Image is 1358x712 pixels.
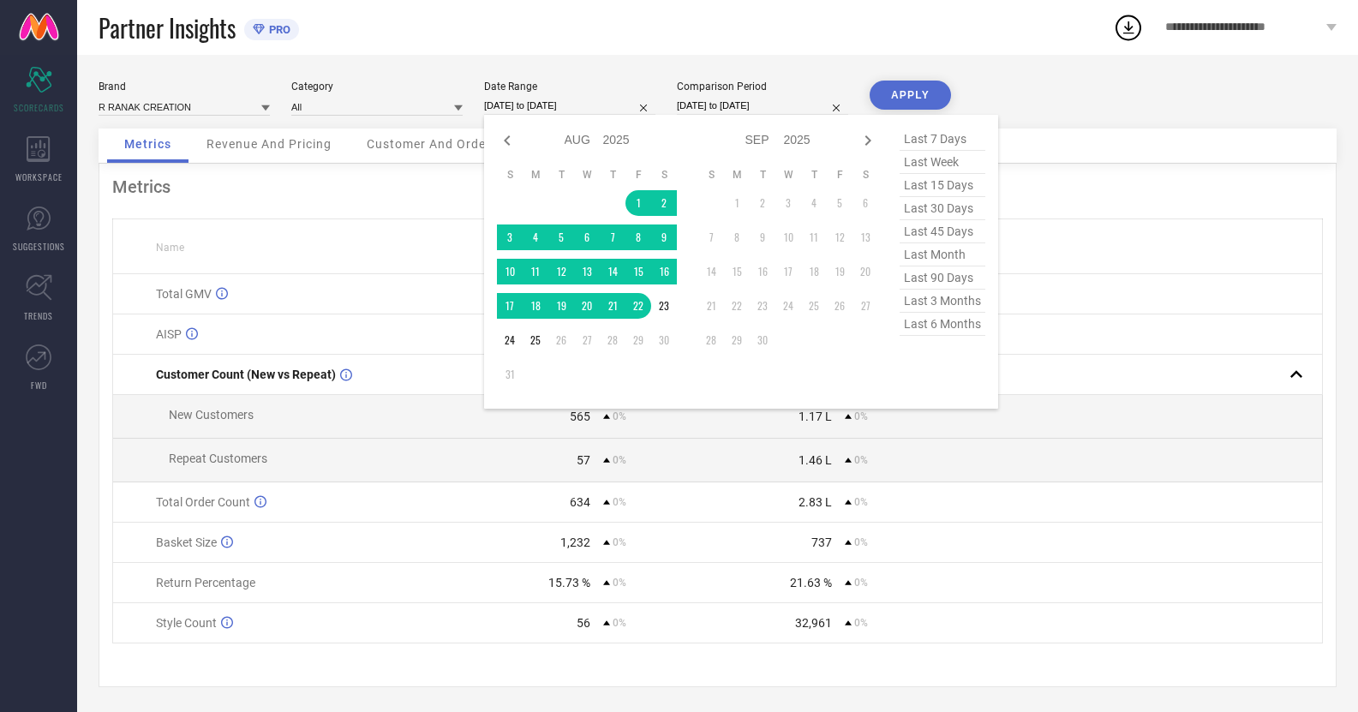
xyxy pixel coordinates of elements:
div: Open download list [1113,12,1144,43]
td: Thu Sep 18 2025 [801,259,827,284]
span: 0% [613,577,626,589]
td: Tue Sep 30 2025 [750,327,775,353]
span: New Customers [169,408,254,422]
span: last month [900,243,985,266]
span: 0% [854,410,868,422]
td: Thu Aug 07 2025 [600,224,625,250]
td: Fri Sep 19 2025 [827,259,852,284]
td: Wed Aug 20 2025 [574,293,600,319]
span: Partner Insights [99,10,236,45]
th: Sunday [698,168,724,182]
td: Tue Aug 19 2025 [548,293,574,319]
div: Previous month [497,130,517,151]
td: Wed Aug 13 2025 [574,259,600,284]
td: Wed Sep 10 2025 [775,224,801,250]
td: Sun Aug 10 2025 [497,259,523,284]
td: Sun Sep 21 2025 [698,293,724,319]
th: Monday [523,168,548,182]
span: Style Count [156,616,217,630]
div: Brand [99,81,270,93]
td: Fri Sep 26 2025 [827,293,852,319]
span: 0% [854,577,868,589]
div: Metrics [112,177,1323,197]
td: Tue Aug 26 2025 [548,327,574,353]
span: 0% [854,454,868,466]
th: Friday [827,168,852,182]
td: Sat Aug 09 2025 [651,224,677,250]
span: last 90 days [900,266,985,290]
td: Thu Sep 25 2025 [801,293,827,319]
td: Sat Sep 06 2025 [852,190,878,216]
td: Mon Sep 29 2025 [724,327,750,353]
div: 32,961 [795,616,832,630]
th: Wednesday [574,168,600,182]
td: Thu Aug 14 2025 [600,259,625,284]
div: 1,232 [560,535,590,549]
td: Mon Aug 25 2025 [523,327,548,353]
td: Sun Sep 28 2025 [698,327,724,353]
span: Total Order Count [156,495,250,509]
span: Customer And Orders [367,137,498,151]
th: Saturday [651,168,677,182]
td: Fri Sep 12 2025 [827,224,852,250]
td: Tue Sep 16 2025 [750,259,775,284]
span: Customer Count (New vs Repeat) [156,368,336,381]
div: 56 [577,616,590,630]
span: last 15 days [900,174,985,197]
td: Thu Aug 21 2025 [600,293,625,319]
td: Fri Aug 01 2025 [625,190,651,216]
span: 0% [613,496,626,508]
td: Sat Aug 02 2025 [651,190,677,216]
div: Date Range [484,81,655,93]
button: APPLY [870,81,951,110]
td: Sun Aug 31 2025 [497,362,523,387]
td: Sat Aug 30 2025 [651,327,677,353]
th: Thursday [600,168,625,182]
span: FWD [31,379,47,392]
div: 2.83 L [799,495,832,509]
td: Sat Aug 16 2025 [651,259,677,284]
td: Sun Aug 17 2025 [497,293,523,319]
th: Sunday [497,168,523,182]
span: Total GMV [156,287,212,301]
th: Tuesday [548,168,574,182]
td: Mon Aug 04 2025 [523,224,548,250]
div: Comparison Period [677,81,848,93]
td: Tue Aug 05 2025 [548,224,574,250]
span: SCORECARDS [14,101,64,114]
th: Friday [625,168,651,182]
span: TRENDS [24,309,53,322]
td: Sun Sep 14 2025 [698,259,724,284]
div: 634 [570,495,590,509]
span: 0% [854,617,868,629]
th: Tuesday [750,168,775,182]
th: Wednesday [775,168,801,182]
div: 565 [570,410,590,423]
td: Wed Sep 24 2025 [775,293,801,319]
div: 21.63 % [790,576,832,589]
span: 0% [613,454,626,466]
span: 0% [854,496,868,508]
span: Return Percentage [156,576,255,589]
td: Fri Aug 22 2025 [625,293,651,319]
th: Saturday [852,168,878,182]
td: Fri Sep 05 2025 [827,190,852,216]
td: Fri Aug 15 2025 [625,259,651,284]
span: last 45 days [900,220,985,243]
span: Repeat Customers [169,452,267,465]
div: 1.17 L [799,410,832,423]
td: Fri Aug 29 2025 [625,327,651,353]
td: Fri Aug 08 2025 [625,224,651,250]
td: Thu Sep 11 2025 [801,224,827,250]
span: Basket Size [156,535,217,549]
td: Mon Sep 08 2025 [724,224,750,250]
td: Sun Sep 07 2025 [698,224,724,250]
td: Tue Sep 09 2025 [750,224,775,250]
span: last 30 days [900,197,985,220]
span: AISP [156,327,182,341]
div: 57 [577,453,590,467]
td: Tue Aug 12 2025 [548,259,574,284]
th: Monday [724,168,750,182]
span: Name [156,242,184,254]
td: Mon Sep 01 2025 [724,190,750,216]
